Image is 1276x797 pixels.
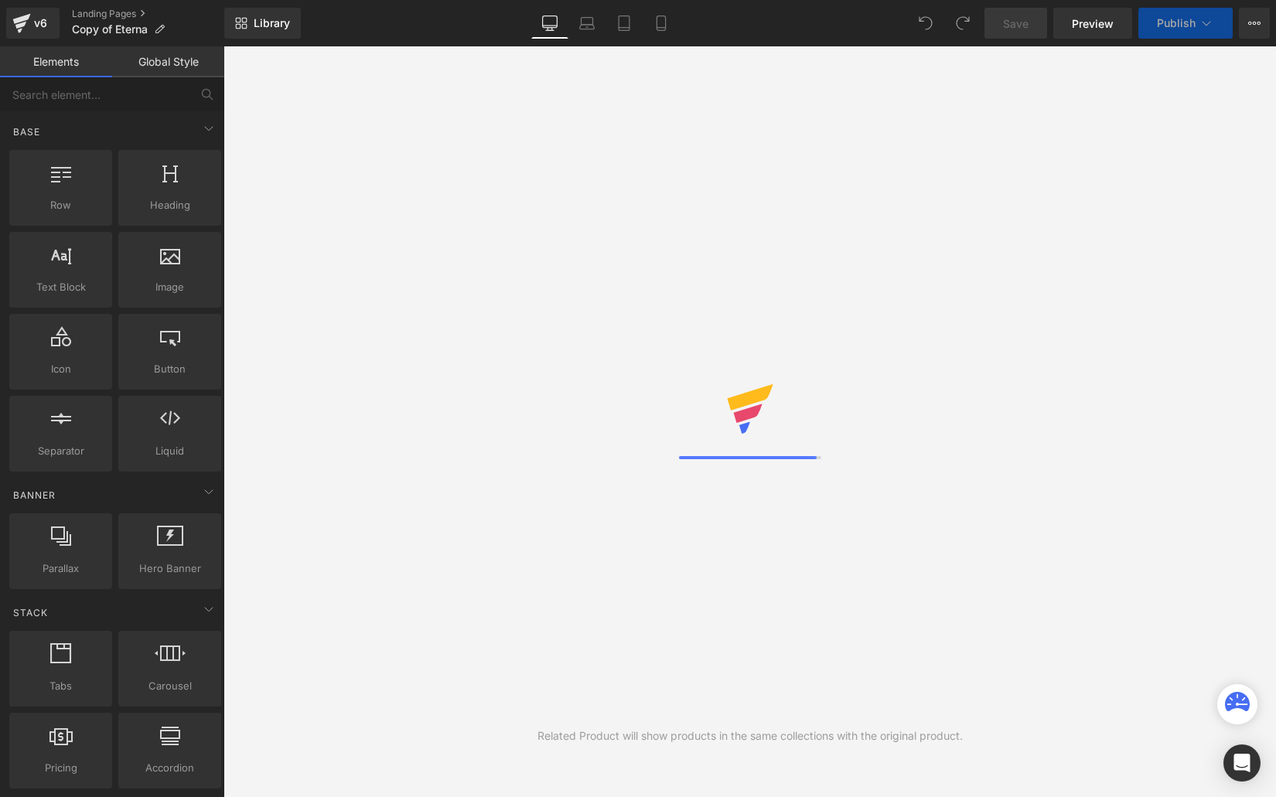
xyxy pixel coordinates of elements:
a: Tablet [606,8,643,39]
span: Icon [14,361,107,377]
span: Heading [123,197,217,213]
span: Stack [12,605,49,620]
span: Accordion [123,760,217,776]
span: Save [1003,15,1029,32]
div: v6 [31,13,50,33]
div: Open Intercom Messenger [1223,744,1261,782]
span: Preview [1072,15,1114,32]
span: Pricing [14,760,107,776]
a: Landing Pages [72,8,224,20]
span: Copy of Eterna [72,23,148,36]
span: Hero Banner [123,560,217,577]
span: Banner [12,488,57,502]
a: Global Style [112,46,224,77]
button: More [1239,8,1270,39]
span: Button [123,361,217,377]
span: Base [12,124,42,139]
button: Undo [910,8,941,39]
span: Image [123,279,217,295]
a: Mobile [643,8,680,39]
span: Separator [14,443,107,459]
span: Row [14,197,107,213]
span: Carousel [123,678,217,694]
span: Library [254,16,290,30]
span: Publish [1157,17,1196,29]
a: Laptop [568,8,606,39]
a: v6 [6,8,60,39]
a: Desktop [531,8,568,39]
a: Preview [1053,8,1132,39]
span: Tabs [14,678,107,694]
button: Redo [947,8,978,39]
div: Related Product will show products in the same collections with the original product. [537,727,963,744]
a: New Library [224,8,301,39]
span: Liquid [123,443,217,459]
span: Text Block [14,279,107,295]
span: Parallax [14,560,107,577]
button: Publish [1138,8,1233,39]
